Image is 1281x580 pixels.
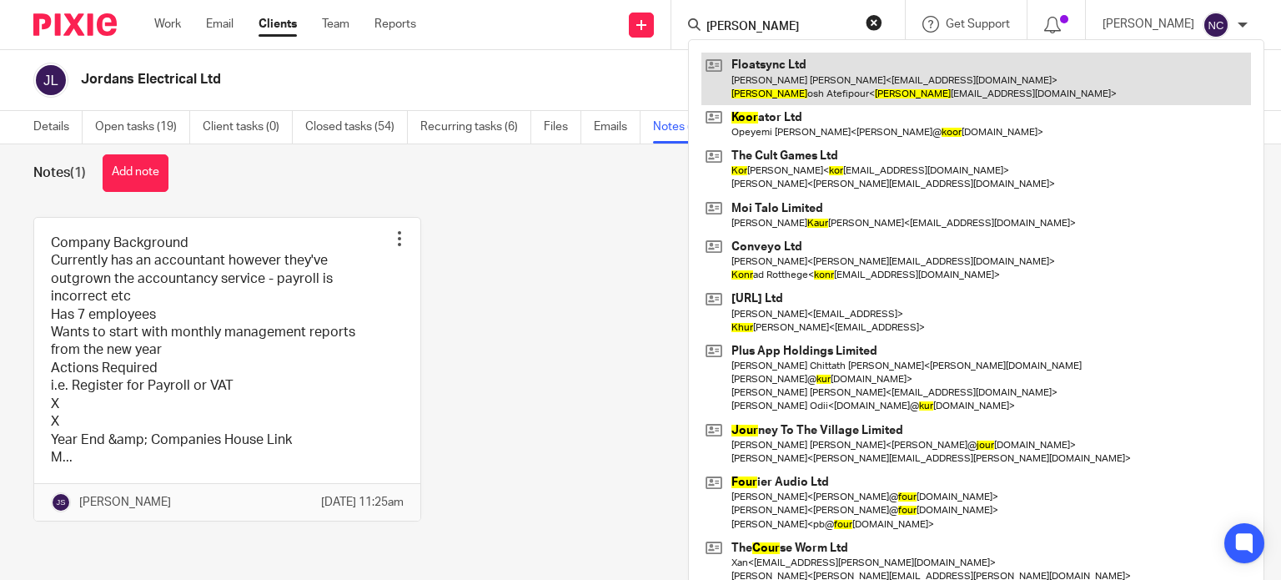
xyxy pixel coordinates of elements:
span: (1) [70,166,86,179]
span: Get Support [946,18,1010,30]
a: Notes (1) [653,111,714,144]
a: Recurring tasks (6) [420,111,531,144]
a: Email [206,16,234,33]
button: Clear [866,14,882,31]
input: Search [705,20,855,35]
h1: Notes [33,164,86,182]
a: Details [33,111,83,144]
a: Files [544,111,581,144]
a: Closed tasks (54) [305,111,408,144]
a: Work [154,16,181,33]
p: [DATE] 11:25am [321,494,404,511]
a: Team [322,16,349,33]
img: svg%3E [33,63,68,98]
a: Client tasks (0) [203,111,293,144]
a: Open tasks (19) [95,111,190,144]
a: Emails [594,111,640,144]
h2: Jordans Electrical Ltd [81,71,833,88]
p: [PERSON_NAME] [1103,16,1194,33]
p: [PERSON_NAME] [79,494,171,511]
img: Pixie [33,13,117,36]
img: svg%3E [51,492,71,512]
a: Clients [259,16,297,33]
button: Add note [103,154,168,192]
img: svg%3E [1203,12,1229,38]
a: Reports [374,16,416,33]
